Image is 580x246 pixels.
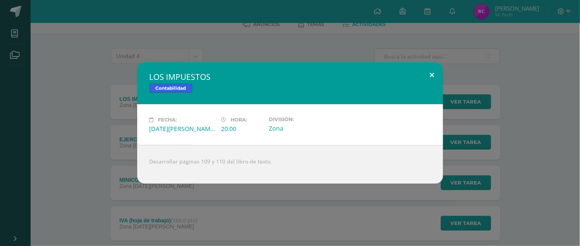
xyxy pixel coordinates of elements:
h2: LOS IMPUESTOS [149,71,431,82]
div: 20:00 [221,125,263,133]
span: Contabilidad [149,84,192,93]
div: Zona [269,124,335,133]
div: [DATE][PERSON_NAME] [149,125,215,133]
button: Close (Esc) [421,62,443,88]
span: Hora: [231,117,247,123]
span: Fecha: [158,117,177,123]
div: Desarrollar páginas 109 y 110 del libro de texto. [137,145,443,184]
label: División: [269,117,335,122]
